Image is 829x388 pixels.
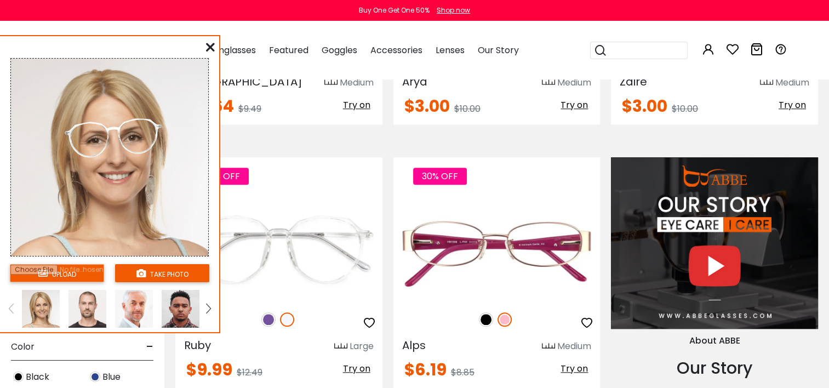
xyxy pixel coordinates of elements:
[334,343,347,351] img: size ruler
[498,312,512,327] img: Pink
[64,116,163,159] img: original.png
[340,76,374,89] div: Medium
[13,372,24,382] img: Black
[238,102,261,115] span: $9.49
[359,5,430,15] div: Buy One Get One 50%
[269,44,308,56] span: Featured
[557,340,591,353] div: Medium
[479,312,493,327] img: Black
[186,358,232,381] span: $9.99
[184,74,302,89] span: [GEOGRAPHIC_DATA]
[22,290,60,328] img: tryonModel7.png
[760,79,773,87] img: size ruler
[542,79,555,87] img: size ruler
[557,76,591,89] div: Medium
[620,74,647,89] span: Zaire
[413,168,467,185] span: 30% OFF
[436,44,465,56] span: Lenses
[431,5,470,15] a: Shop now
[454,102,481,115] span: $10.00
[437,5,470,15] div: Shop now
[611,334,818,347] div: About ABBE
[10,264,104,282] button: upload
[343,362,370,375] span: Try on
[775,76,809,89] div: Medium
[779,99,806,111] span: Try on
[775,98,809,112] button: Try on
[561,362,588,375] span: Try on
[11,59,208,256] img: tryonModel7.png
[102,370,121,384] span: Blue
[478,44,519,56] span: Our Story
[175,197,382,300] img: Translucent Ruby - TR ,Light Weight
[672,102,698,115] span: $10.00
[184,338,211,353] span: Ruby
[340,98,374,112] button: Try on
[622,94,667,118] span: $3.00
[68,290,106,328] img: tryonModel5.png
[370,44,422,56] span: Accessories
[324,79,338,87] img: size ruler
[393,197,601,300] img: Pink Alps - Metal ,Adjust Nose Pads
[209,44,256,56] span: Sunglasses
[115,264,209,282] button: take photo
[237,366,262,379] span: $12.49
[206,304,210,313] img: right.png
[402,338,426,353] span: Alps
[195,168,249,185] span: 20% OFF
[162,290,199,328] img: tryonModel2.png
[146,334,153,360] span: -
[350,340,374,353] div: Large
[11,334,35,360] span: Color
[404,358,447,381] span: $6.19
[343,99,370,111] span: Try on
[451,366,474,379] span: $8.85
[542,343,555,351] img: size ruler
[561,99,588,111] span: Try on
[404,94,450,118] span: $3.00
[26,370,49,384] span: Black
[340,362,374,376] button: Try on
[557,98,591,112] button: Try on
[115,290,153,328] img: tryonModel8.png
[611,157,818,328] img: About Us
[402,74,427,89] span: Arya
[280,312,294,327] img: Translucent
[322,44,357,56] span: Goggles
[261,312,276,327] img: Purple
[611,356,818,380] div: Our Story
[90,372,100,382] img: Blue
[9,304,13,313] img: left.png
[557,362,591,376] button: Try on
